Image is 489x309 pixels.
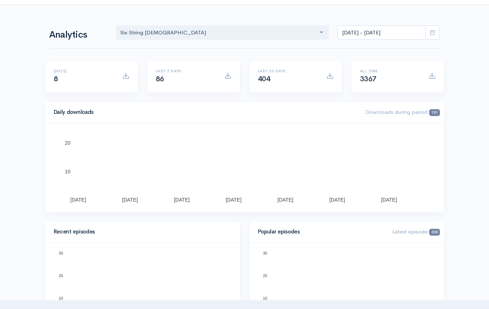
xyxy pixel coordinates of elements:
span: 508 [429,229,440,236]
text: 30 [263,251,267,255]
text: 30 [58,251,63,255]
span: 3367 [360,74,377,83]
text: Ep. 5 [108,272,117,276]
button: Six String Buddha [116,25,329,40]
h6: Last 7 days [156,69,216,73]
text: 20 [65,140,71,146]
svg: A chart. [54,132,436,203]
text: [DATE] [329,197,345,203]
text: Ep. 7 [168,265,177,270]
text: [DATE] [122,197,138,203]
text: 10 [263,296,267,300]
text: 10 [65,169,71,174]
text: Ep. 8 [342,267,351,272]
h4: Popular episodes [258,229,384,235]
h4: Recent episodes [54,229,227,235]
span: 404 [258,74,270,83]
h1: Analytics [49,30,107,40]
input: analytics date range selector [337,25,426,40]
h6: [DATE] [54,69,114,73]
text: [DATE] [70,197,86,203]
text: Ep. 6 [138,274,147,279]
text: Ep. 8 [198,267,207,272]
span: 181 [429,109,440,116]
text: Ep. 4 [78,274,87,279]
text: Ep. 7 [282,265,291,270]
text: 10 [58,296,63,300]
span: Downloads during period: [365,108,440,115]
div: Six String [DEMOGRAPHIC_DATA] [120,29,318,37]
text: [DATE] [381,197,397,203]
span: 86 [156,74,164,83]
text: [DATE] [277,197,293,203]
h6: All time [360,69,420,73]
text: Ep. 5 [372,272,382,276]
span: Latest episode: [392,228,440,235]
span: 8 [54,74,58,83]
text: 20 [58,274,63,278]
text: Ep. 1 [312,265,321,270]
text: [DATE] [225,197,241,203]
text: Ep. 2 [402,272,412,276]
h6: Last 30 days [258,69,318,73]
text: [DATE] [174,197,190,203]
text: 20 [263,274,267,278]
h4: Daily downloads [54,109,357,115]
